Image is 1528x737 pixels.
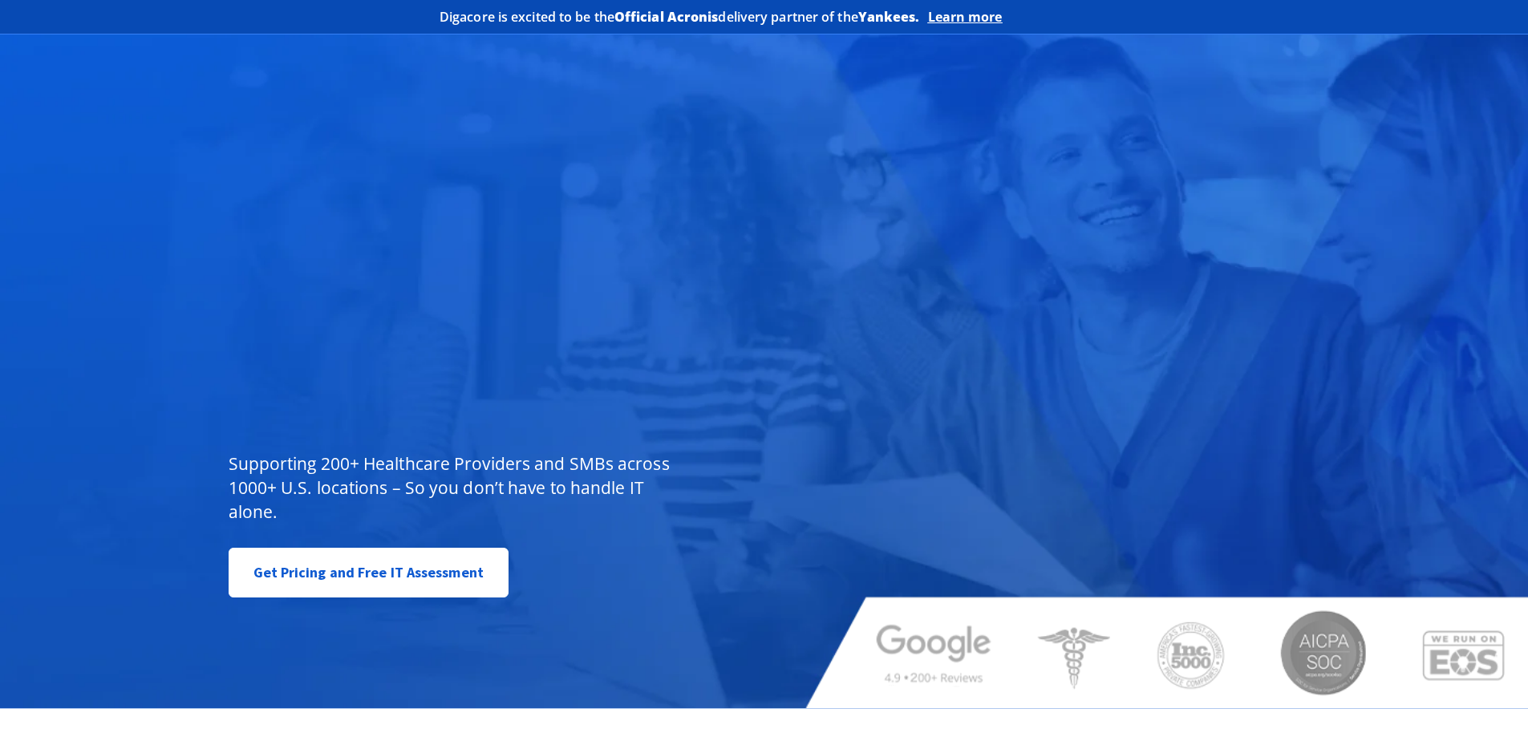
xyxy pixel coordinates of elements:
[928,9,1003,25] a: Learn more
[229,452,677,524] p: Supporting 200+ Healthcare Providers and SMBs across 1000+ U.S. locations – So you don’t have to ...
[614,8,719,26] b: Official Acronis
[229,548,509,597] a: Get Pricing and Free IT Assessment
[858,8,920,26] b: Yankees.
[1011,5,1089,28] img: Acronis
[440,10,920,23] h2: Digacore is excited to be the delivery partner of the
[253,557,484,589] span: Get Pricing and Free IT Assessment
